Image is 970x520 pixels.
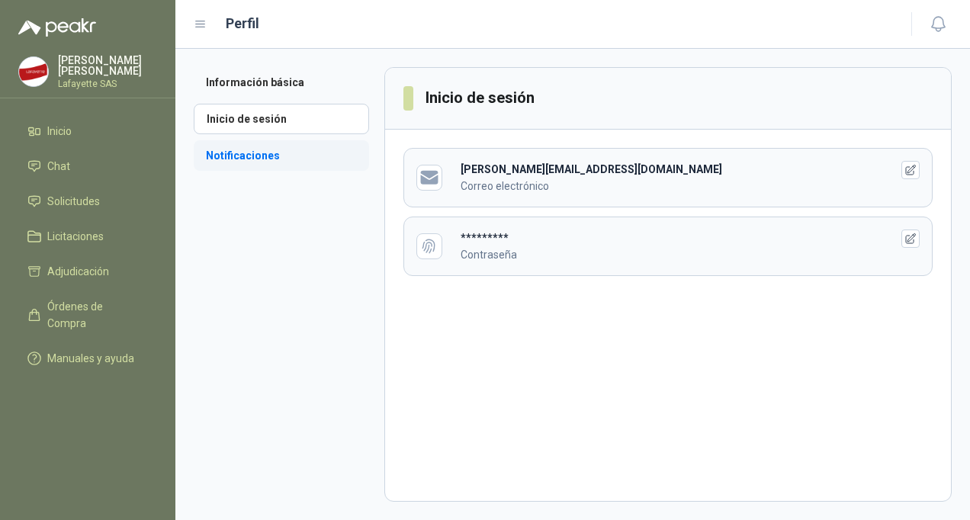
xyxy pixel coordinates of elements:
[47,350,134,367] span: Manuales y ayuda
[18,344,157,373] a: Manuales y ayuda
[18,152,157,181] a: Chat
[47,123,72,140] span: Inicio
[47,193,100,210] span: Solicitudes
[194,140,369,171] a: Notificaciones
[18,187,157,216] a: Solicitudes
[47,158,70,175] span: Chat
[47,298,143,332] span: Órdenes de Compra
[18,222,157,251] a: Licitaciones
[19,57,48,86] img: Company Logo
[461,246,866,263] p: Contraseña
[18,18,96,37] img: Logo peakr
[426,86,537,110] h3: Inicio de sesión
[58,79,157,88] p: Lafayette SAS
[58,55,157,76] p: [PERSON_NAME] [PERSON_NAME]
[461,163,722,175] b: [PERSON_NAME][EMAIL_ADDRESS][DOMAIN_NAME]
[18,117,157,146] a: Inicio
[47,228,104,245] span: Licitaciones
[461,178,866,194] p: Correo electrónico
[18,257,157,286] a: Adjudicación
[18,292,157,338] a: Órdenes de Compra
[226,13,259,34] h1: Perfil
[47,263,109,280] span: Adjudicación
[194,104,369,134] a: Inicio de sesión
[194,67,369,98] a: Información básica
